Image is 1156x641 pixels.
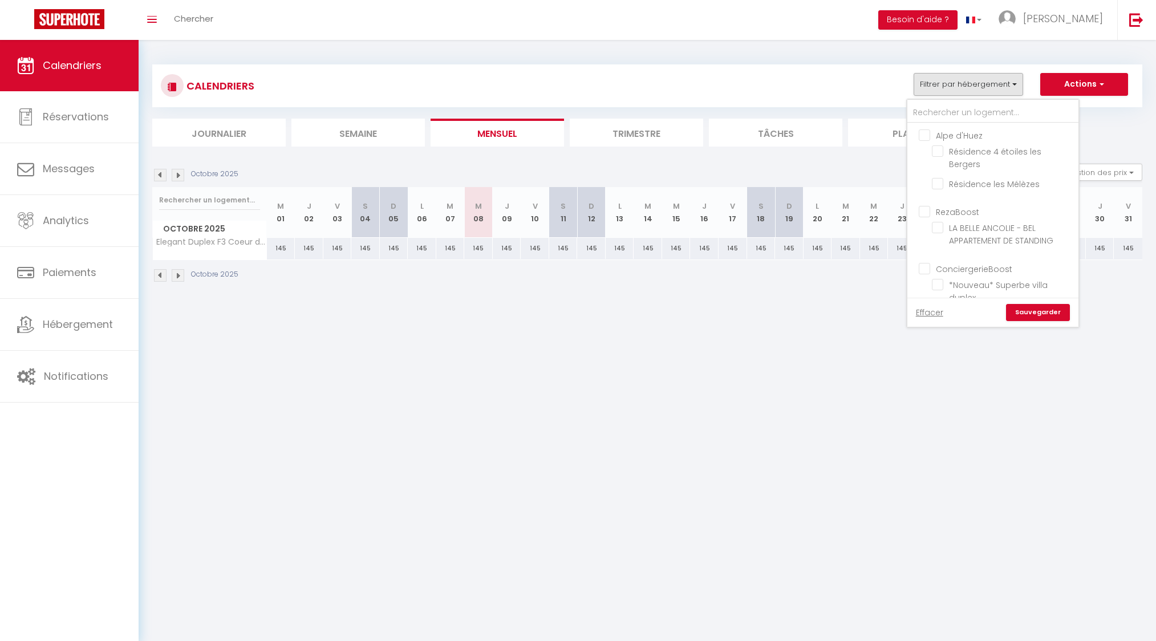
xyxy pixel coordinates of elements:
abbr: V [1126,201,1131,212]
div: 145 [323,238,352,259]
div: 145 [747,238,776,259]
span: ConciergerieBoost [936,263,1012,275]
div: 145 [690,238,719,259]
th: 10 [521,187,549,238]
abbr: J [900,201,904,212]
abbr: D [786,201,792,212]
div: 145 [634,238,662,259]
div: 145 [831,238,860,259]
abbr: V [730,201,735,212]
th: 09 [493,187,521,238]
th: 19 [775,187,804,238]
div: 145 [464,238,493,259]
th: 14 [634,187,662,238]
abbr: V [533,201,538,212]
abbr: M [673,201,680,212]
span: Messages [43,161,95,176]
input: Rechercher un logement... [159,190,260,210]
div: Filtrer par hébergement [906,99,1080,328]
th: 11 [549,187,578,238]
span: Calendriers [43,58,102,72]
abbr: D [589,201,594,212]
th: 04 [351,187,380,238]
abbr: M [870,201,877,212]
abbr: S [759,201,764,212]
div: 145 [295,238,323,259]
div: 145 [436,238,465,259]
h3: CALENDRIERS [184,73,254,99]
div: 145 [267,238,295,259]
th: 16 [690,187,719,238]
abbr: L [618,201,622,212]
li: Journalier [152,119,286,147]
span: Notifications [44,369,108,383]
th: 15 [662,187,691,238]
div: 145 [662,238,691,259]
abbr: S [561,201,566,212]
abbr: M [447,201,453,212]
div: 145 [606,238,634,259]
div: 145 [719,238,747,259]
th: 08 [464,187,493,238]
div: 145 [1086,238,1114,259]
button: Gestion des prix [1057,164,1142,181]
a: Effacer [916,306,943,319]
p: Octobre 2025 [191,169,238,180]
abbr: M [475,201,482,212]
img: Super Booking [34,9,104,29]
span: Elegant Duplex F3 Coeur de ville [155,238,269,246]
th: 13 [606,187,634,238]
input: Rechercher un logement... [907,103,1078,123]
th: 01 [267,187,295,238]
th: 21 [831,187,860,238]
th: 18 [747,187,776,238]
abbr: D [391,201,396,212]
th: 22 [860,187,889,238]
abbr: V [335,201,340,212]
div: 145 [549,238,578,259]
a: Sauvegarder [1006,304,1070,321]
li: Planning [848,119,981,147]
div: 145 [860,238,889,259]
img: ... [999,10,1016,27]
th: 30 [1086,187,1114,238]
li: Mensuel [431,119,564,147]
img: logout [1129,13,1143,27]
button: Actions [1040,73,1128,96]
li: Semaine [291,119,425,147]
abbr: J [307,201,311,212]
th: 23 [888,187,916,238]
th: 07 [436,187,465,238]
span: Paiements [43,265,96,279]
div: 145 [775,238,804,259]
abbr: J [505,201,509,212]
th: 31 [1114,187,1142,238]
span: Octobre 2025 [153,221,266,237]
div: 145 [408,238,436,259]
div: 145 [380,238,408,259]
abbr: L [816,201,819,212]
th: 12 [577,187,606,238]
span: Réservations [43,109,109,124]
abbr: S [363,201,368,212]
button: Filtrer par hébergement [914,73,1023,96]
li: Trimestre [570,119,703,147]
div: 145 [577,238,606,259]
th: 05 [380,187,408,238]
th: 20 [804,187,832,238]
span: Hébergement [43,317,113,331]
p: Octobre 2025 [191,269,238,280]
span: [PERSON_NAME] [1023,11,1103,26]
div: 145 [493,238,521,259]
abbr: L [420,201,424,212]
abbr: M [644,201,651,212]
div: 145 [521,238,549,259]
span: Chercher [174,13,213,25]
div: 145 [804,238,832,259]
div: 145 [1114,238,1142,259]
abbr: J [702,201,707,212]
div: 145 [351,238,380,259]
th: 06 [408,187,436,238]
span: Résidence 4 étoiles les Bergers [949,146,1041,170]
abbr: J [1098,201,1102,212]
